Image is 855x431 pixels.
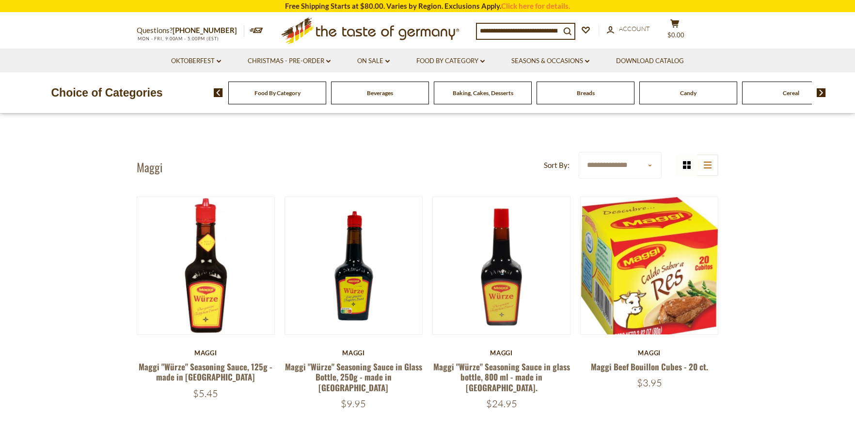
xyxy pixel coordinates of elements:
[616,56,684,66] a: Download Catalog
[637,377,662,389] span: $3.95
[171,56,221,66] a: Oktoberfest
[248,56,331,66] a: Christmas - PRE-ORDER
[453,89,513,97] a: Baking, Cakes, Desserts
[254,89,301,97] a: Food By Category
[285,361,422,394] a: Maggi "Würze" Seasoning Sauce in Glass Bottle, 250g - made in [GEOGRAPHIC_DATA]
[367,89,393,97] a: Beverages
[173,26,237,34] a: [PHONE_NUMBER]
[607,24,650,34] a: Account
[341,398,366,410] span: $9.95
[137,160,163,174] h1: Maggi
[433,197,570,334] img: Maggi
[432,349,570,357] div: Maggi
[591,361,708,373] a: Maggi Beef Bouillon Cubes - 20 ct.
[433,361,570,394] a: Maggi "Würze" Seasoning Sauce in glass bottle, 800 ml - made in [GEOGRAPHIC_DATA].
[357,56,390,66] a: On Sale
[193,387,218,399] span: $5.45
[783,89,799,97] a: Cereal
[214,88,223,97] img: previous arrow
[285,349,423,357] div: Maggi
[285,197,422,334] img: Maggi
[580,349,718,357] div: Maggi
[680,89,697,97] a: Candy
[486,398,517,410] span: $24.95
[416,56,485,66] a: Food By Category
[137,349,275,357] div: Maggi
[619,25,650,33] span: Account
[667,31,684,39] span: $0.00
[660,19,689,43] button: $0.00
[511,56,589,66] a: Seasons & Occasions
[137,24,244,37] p: Questions?
[139,361,272,383] a: Maggi "Würze" Seasoning Sauce, 125g - made in [GEOGRAPHIC_DATA]
[544,159,570,171] label: Sort By:
[577,89,595,97] a: Breads
[137,197,274,334] img: Maggi
[137,36,219,41] span: MON - FRI, 9:00AM - 5:00PM (EST)
[581,197,718,344] img: Maggi
[501,1,570,10] a: Click here for details.
[817,88,826,97] img: next arrow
